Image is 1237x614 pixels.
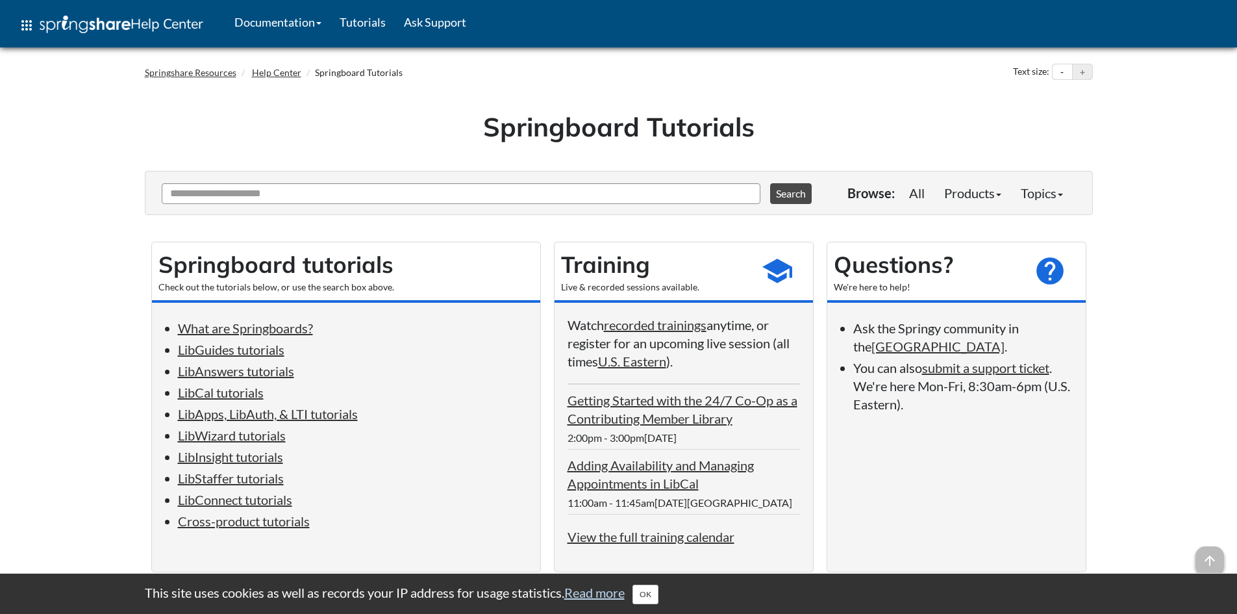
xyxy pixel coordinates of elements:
a: Documentation [225,6,331,38]
span: school [761,255,793,287]
a: submit a support ticket [922,360,1049,376]
h1: Springboard Tutorials [155,109,1083,145]
img: Springshare [40,16,131,33]
a: Products [934,180,1011,206]
a: Tutorials [331,6,395,38]
a: Read more [564,585,625,600]
a: View the full training calendar [568,529,734,544]
li: Springboard Tutorials [303,66,403,79]
a: LibGuides tutorials [178,342,284,357]
button: Search [770,183,812,204]
div: This site uses cookies as well as records your IP address for usage statistics. [132,583,1106,604]
a: Ask Support [395,6,475,38]
a: LibCal tutorials [178,385,264,400]
a: LibWizard tutorials [178,428,286,443]
a: Help Center [252,67,301,78]
li: You can also . We're here Mon-Fri, 8:30am-6pm (U.S. Eastern). [853,359,1073,413]
div: Check out the tutorials below, or use the search box above. [158,281,534,294]
a: LibInsight tutorials [178,449,283,465]
a: recorded trainings [604,317,706,333]
button: Increase text size [1073,64,1092,80]
span: Help Center [131,15,203,32]
a: Cross-product tutorials [178,513,310,529]
a: LibConnect tutorials [178,492,292,507]
a: LibStaffer tutorials [178,470,284,486]
div: Text size: [1010,64,1052,81]
span: 11:00am - 11:45am[DATE][GEOGRAPHIC_DATA] [568,496,792,509]
a: Springshare Resources [145,67,236,78]
h2: Questions? [834,249,1021,281]
h2: Springboard tutorials [158,249,534,281]
span: arrow_upward [1195,546,1224,575]
a: LibAnswers tutorials [178,363,294,379]
a: arrow_upward [1195,548,1224,563]
a: Getting Started with the 24/7 Co-Op as a Contributing Member Library [568,392,797,426]
li: Ask the Springy community in the . [853,319,1073,355]
button: Close [632,585,658,604]
a: apps Help Center [10,6,212,45]
a: All [899,180,934,206]
div: We're here to help! [834,281,1021,294]
a: Topics [1011,180,1073,206]
button: Decrease text size [1053,64,1072,80]
a: [GEOGRAPHIC_DATA] [871,339,1005,354]
span: help [1034,255,1066,287]
a: Adding Availability and Managing Appointments in LibCal [568,457,754,491]
p: Watch anytime, or register for an upcoming live session (all times ). [568,316,800,370]
a: What are Springboards? [178,320,313,336]
a: LibApps, LibAuth, & LTI tutorials [178,406,358,422]
span: 2:00pm - 3:00pm[DATE] [568,431,677,444]
div: Live & recorded sessions available. [561,281,748,294]
h2: Training [561,249,748,281]
a: U.S. Eastern [598,353,666,369]
span: apps [19,18,34,33]
p: Browse: [847,184,895,202]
